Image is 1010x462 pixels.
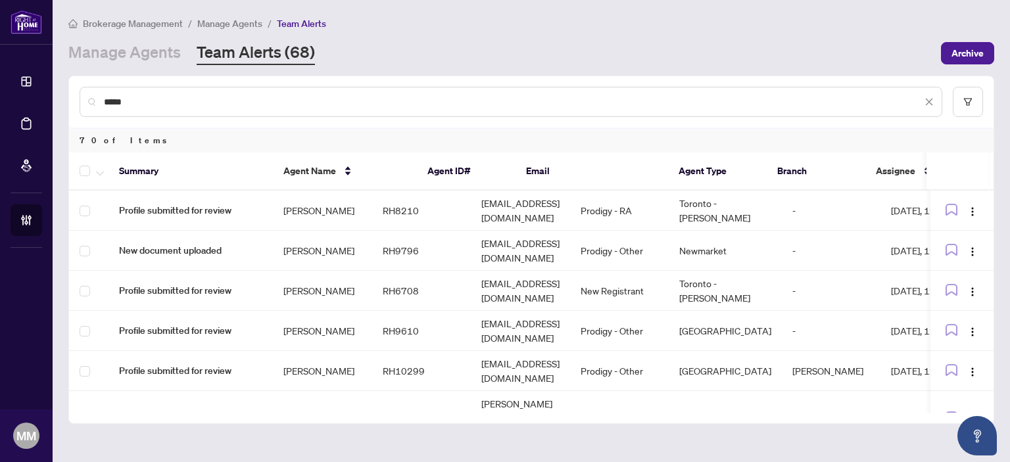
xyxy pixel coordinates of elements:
[962,200,983,221] button: Logo
[880,271,999,311] td: [DATE], 12:14pm
[782,311,880,351] td: -
[669,391,782,446] td: [GEOGRAPHIC_DATA]
[570,351,669,391] td: Prodigy - Other
[668,152,767,191] th: Agent Type
[277,18,326,30] span: Team Alerts
[119,323,262,338] span: Profile submitted for review
[68,41,181,65] a: Manage Agents
[967,327,978,337] img: Logo
[119,203,262,218] span: Profile submitted for review
[782,191,880,231] td: -
[669,271,782,311] td: Toronto - [PERSON_NAME]
[119,283,262,298] span: Profile submitted for review
[962,240,983,261] button: Logo
[471,231,570,271] td: [EMAIL_ADDRESS][DOMAIN_NAME]
[372,231,471,271] td: RH9796
[880,231,999,271] td: [DATE], 12:44pm
[273,391,372,446] td: [PERSON_NAME]
[273,271,372,311] td: [PERSON_NAME]
[188,16,192,31] li: /
[782,271,880,311] td: -
[570,391,669,446] td: Prodigy - Other
[669,231,782,271] td: Newmarket
[372,391,471,446] td: RH10284
[273,152,417,191] th: Agent Name
[962,320,983,341] button: Logo
[471,391,570,446] td: [PERSON_NAME][EMAIL_ADDRESS][DOMAIN_NAME]
[669,191,782,231] td: Toronto - [PERSON_NAME]
[372,311,471,351] td: RH9610
[967,246,978,257] img: Logo
[69,127,994,152] div: 70 of Items
[880,391,999,446] td: [DATE], 11:54am
[570,271,669,311] td: New Registrant
[273,351,372,391] td: [PERSON_NAME]
[273,191,372,231] td: [PERSON_NAME]
[83,18,183,30] span: Brokerage Management
[967,367,978,377] img: Logo
[417,152,516,191] th: Agent ID#
[11,10,42,34] img: logo
[372,191,471,231] td: RH8210
[570,231,669,271] td: Prodigy - Other
[570,311,669,351] td: Prodigy - Other
[108,152,273,191] th: Summary
[268,16,272,31] li: /
[471,351,570,391] td: [EMAIL_ADDRESS][DOMAIN_NAME]
[782,351,880,391] td: [PERSON_NAME]
[767,152,865,191] th: Branch
[876,164,915,178] span: Assignee
[119,411,262,425] span: Profile submitted for review
[119,363,262,378] span: Profile submitted for review
[197,18,262,30] span: Manage Agents
[669,351,782,391] td: [GEOGRAPHIC_DATA]
[925,97,934,106] span: close
[967,287,978,297] img: Logo
[68,19,78,28] span: home
[471,271,570,311] td: [EMAIL_ADDRESS][DOMAIN_NAME]
[471,191,570,231] td: [EMAIL_ADDRESS][DOMAIN_NAME]
[283,164,336,178] span: Agent Name
[782,231,880,271] td: -
[963,97,973,106] span: filter
[962,360,983,381] button: Logo
[471,311,570,351] td: [EMAIL_ADDRESS][DOMAIN_NAME]
[962,280,983,301] button: Logo
[962,407,983,428] button: Logo
[880,311,999,351] td: [DATE], 12:14pm
[880,191,999,231] td: [DATE], 12:44pm
[865,152,964,191] th: Assignee
[16,427,36,445] span: MM
[119,243,262,258] span: New document uploaded
[880,351,999,391] td: [DATE], 12:04pm
[951,43,984,64] span: Archive
[372,271,471,311] td: RH6708
[669,311,782,351] td: [GEOGRAPHIC_DATA]
[957,416,997,455] button: Open asap
[953,87,983,117] button: filter
[782,391,880,446] td: -
[197,41,315,65] a: Team Alerts (68)
[516,152,668,191] th: Email
[372,351,471,391] td: RH10299
[273,231,372,271] td: [PERSON_NAME]
[273,311,372,351] td: [PERSON_NAME]
[570,191,669,231] td: Prodigy - RA
[941,42,994,64] button: Archive
[967,206,978,217] img: Logo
